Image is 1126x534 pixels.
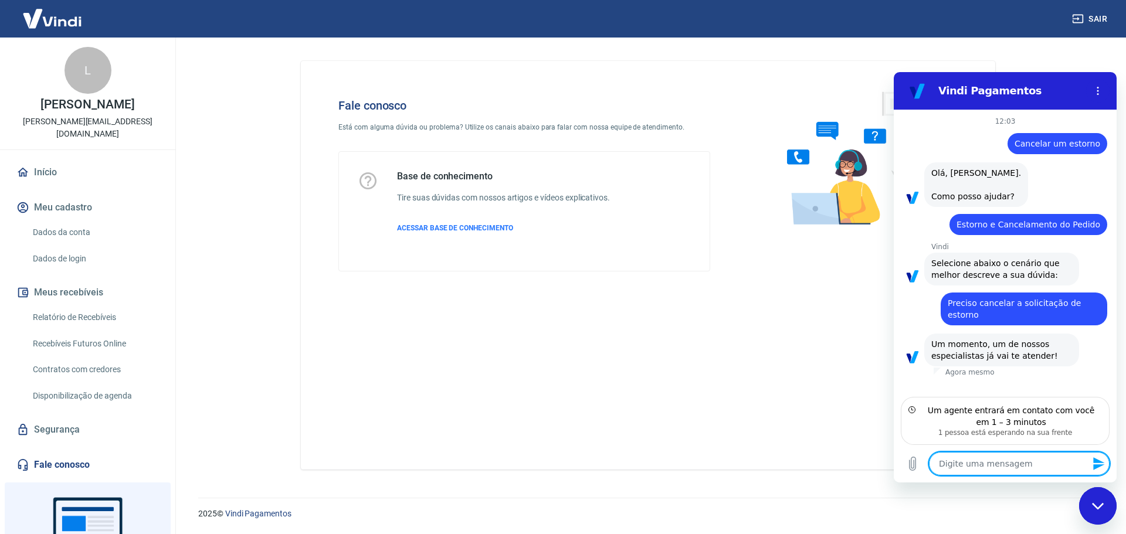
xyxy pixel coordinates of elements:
h6: Tire suas dúvidas com nossos artigos e vídeos explicativos. [397,192,610,204]
a: Relatório de Recebíveis [28,305,161,329]
a: Fale conosco [14,452,161,478]
p: [PERSON_NAME][EMAIL_ADDRESS][DOMAIN_NAME] [9,115,166,140]
iframe: Janela de mensagens [894,72,1117,482]
button: Meu cadastro [14,195,161,220]
button: Sair [1070,8,1112,30]
iframe: Botão para abrir a janela de mensagens, conversa em andamento [1079,487,1117,525]
a: Dados da conta [28,220,161,244]
button: Meus recebíveis [14,280,161,305]
h4: Fale conosco [338,98,710,113]
a: Disponibilização de agenda [28,384,161,408]
span: ACESSAR BASE DE CONHECIMENTO [397,224,513,232]
img: Fale conosco [764,80,942,236]
a: Dados de login [28,247,161,271]
p: [PERSON_NAME] [40,98,134,111]
h5: Base de conhecimento [397,171,610,182]
a: Contratos com credores [28,358,161,382]
a: Início [14,159,161,185]
div: L [65,47,111,94]
img: Vindi [14,1,90,36]
a: Segurança [14,417,161,443]
a: Recebíveis Futuros Online [28,332,161,356]
p: Está com alguma dúvida ou problema? Utilize os canais abaixo para falar com nossa equipe de atend... [338,122,710,132]
a: Vindi Pagamentos [225,509,291,518]
a: ACESSAR BASE DE CONHECIMENTO [397,223,610,233]
p: 2025 © [198,508,1098,520]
